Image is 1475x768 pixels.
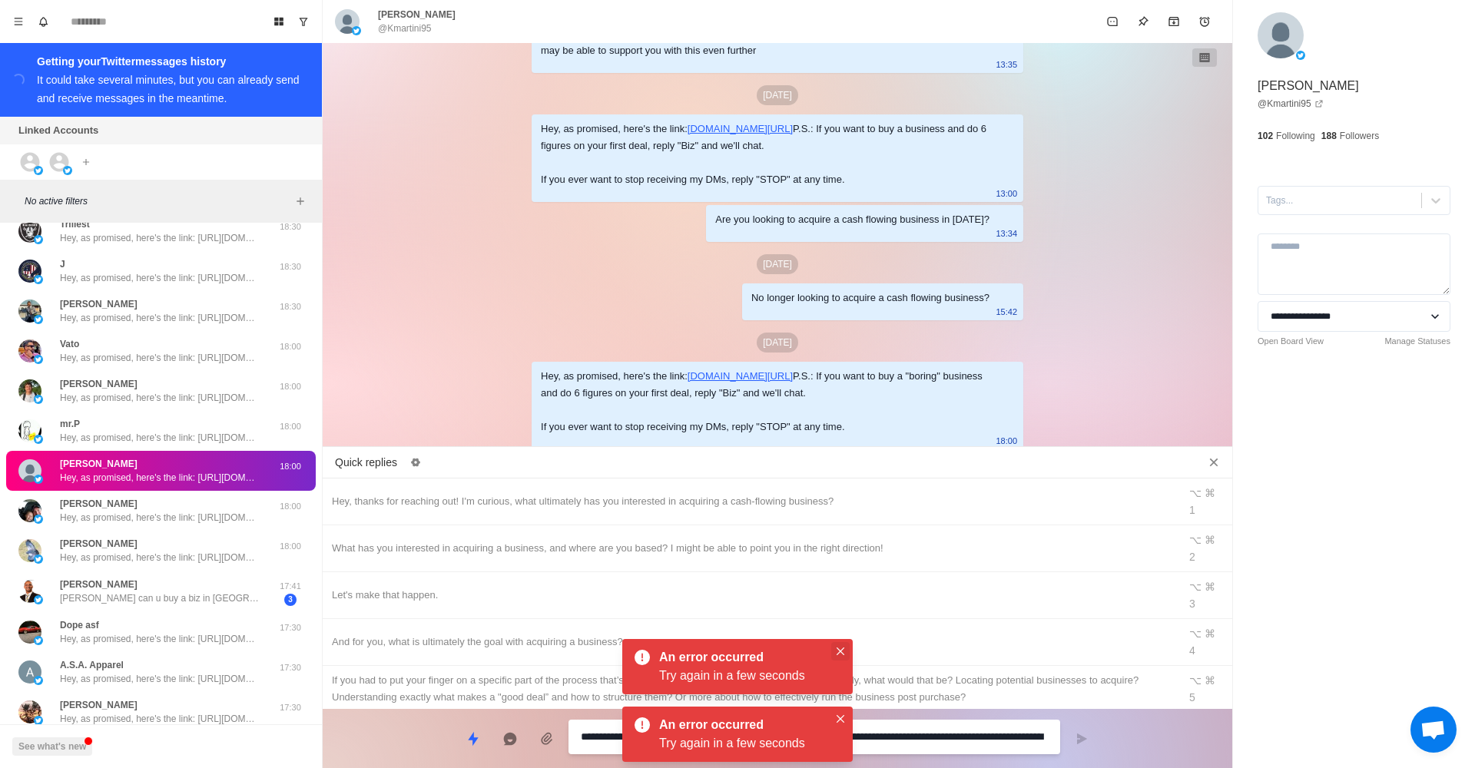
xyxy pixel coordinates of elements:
p: Vato [60,337,79,351]
p: 18:00 [271,340,310,353]
div: Try again in a few seconds [659,667,828,685]
p: [PERSON_NAME] [60,537,138,551]
img: picture [18,660,41,684]
div: ⌥ ⌘ 3 [1189,578,1223,612]
button: Add account [77,153,95,171]
img: picture [34,554,43,564]
p: 17:30 [271,701,310,714]
p: 17:41 [271,580,310,593]
button: Quick replies [458,723,489,754]
img: picture [18,621,41,644]
p: [PERSON_NAME] [60,698,138,712]
p: 18:00 [996,432,1017,449]
div: Are you looking to acquire a cash flowing business in [DATE]? [715,211,989,228]
p: Hey, as promised, here's the link: [URL][DOMAIN_NAME] P.S.: If you want to buy a "boring" busines... [60,712,260,726]
button: Add reminder [1189,6,1220,37]
img: picture [18,499,41,522]
img: picture [34,716,43,725]
button: See what's new [12,737,92,756]
a: Manage Statuses [1384,335,1450,348]
img: picture [335,9,360,34]
p: [PERSON_NAME] can u buy a biz in [GEOGRAPHIC_DATA] without having any funds to invest ? Is that e... [60,591,260,605]
img: picture [34,676,43,685]
p: A.S.A. Apparel [60,658,124,672]
p: 18:30 [271,220,310,233]
div: Hey, as promised, here's the link: P.S.: If you want to buy a business and do 6 figures on your f... [541,121,989,188]
p: Hey, as promised, here's the link: [URL][DOMAIN_NAME] P.S.: If you want to buy a "boring" busines... [60,231,260,245]
div: ⌥ ⌘ 4 [1189,625,1223,659]
p: Hey, as promised, here's the link: [URL][DOMAIN_NAME] P.S.: If you want to buy a "boring" busines... [60,471,260,485]
img: picture [352,26,361,35]
img: picture [18,700,41,723]
p: [DATE] [757,333,798,353]
p: [PERSON_NAME] [378,8,456,22]
p: 102 [1258,129,1273,143]
button: Edit quick replies [403,450,428,475]
p: Trillest [60,217,90,231]
p: [PERSON_NAME] [60,457,138,471]
div: No longer looking to acquire a cash flowing business? [751,290,989,306]
span: 3 [284,594,297,606]
div: An error occurred [659,648,822,667]
p: Hey, as promised, here's the link: [URL][DOMAIN_NAME] P.S.: If you want to buy a "boring" busines... [60,391,260,405]
div: ⌥ ⌘ 2 [1189,531,1223,565]
p: Quick replies [335,455,397,471]
img: picture [18,339,41,362]
img: picture [18,260,41,283]
p: 188 [1321,129,1337,143]
button: Show unread conversations [291,9,316,34]
p: [PERSON_NAME] [60,297,138,311]
img: picture [1258,12,1304,58]
p: 18:00 [271,420,310,433]
p: No active filters [25,194,291,208]
button: Close [831,710,850,728]
div: Hey, thanks for reaching out! I'm curious, what ultimately has you interested in acquiring a cash... [332,493,1169,510]
button: Board View [267,9,291,34]
img: picture [34,315,43,324]
img: picture [34,595,43,604]
button: Close quick replies [1202,450,1226,475]
div: And for you, what is ultimately the goal with acquiring a business? [332,634,1169,650]
p: 18:00 [271,500,310,513]
img: picture [34,355,43,364]
button: Archive [1158,6,1189,37]
p: Hey, as promised, here's the link: [URL][DOMAIN_NAME] P.S.: If you want to buy a "boring" busines... [60,351,260,365]
p: mr.P [60,417,80,431]
a: @Kmartini95 [1258,97,1324,111]
img: picture [34,395,43,404]
p: Followers [1340,129,1379,143]
img: picture [18,539,41,562]
p: Linked Accounts [18,123,98,138]
button: Send message [1066,723,1097,754]
p: 15:42 [996,303,1017,320]
div: An error occurred [659,716,822,734]
img: picture [18,300,41,323]
img: picture [34,275,43,284]
div: ⌥ ⌘ 1 [1189,485,1223,518]
p: 17:30 [271,661,310,674]
p: Hey, as promised, here's the link: [URL][DOMAIN_NAME] P.S.: If you want to buy a "boring" busines... [60,271,260,285]
p: Hey, as promised, here's the link: [URL][DOMAIN_NAME] P.S.: If you want to buy a "boring" busines... [60,511,260,525]
p: 18:00 [271,460,310,473]
p: 17:30 [271,621,310,634]
p: 13:34 [996,225,1017,242]
div: What has you interested in acquiring a business, and where are you based? I might be able to poin... [332,540,1169,557]
img: picture [34,475,43,484]
img: picture [18,459,41,482]
button: Menu [6,9,31,34]
img: picture [34,435,43,444]
a: [DOMAIN_NAME][URL] [688,123,793,134]
p: [PERSON_NAME] [60,377,138,391]
img: picture [63,166,72,175]
p: [PERSON_NAME] [1258,77,1359,95]
img: picture [18,379,41,402]
p: Hey, as promised, here's the link: [URL][DOMAIN_NAME] P.S.: If you want to buy a "boring" busines... [60,672,260,686]
p: J [60,257,65,271]
div: Try again in a few seconds [659,734,828,753]
p: Hey, as promised, here's the link: [URL][DOMAIN_NAME] P.S.: If you want to buy a "boring" busines... [60,632,260,646]
p: 18:00 [271,380,310,393]
button: Notifications [31,9,55,34]
div: Hey, as promised, here's the link: P.S.: If you want to buy a "boring" business and do 6 figures ... [541,368,989,435]
p: Hey, as promised, here's the link: [URL][DOMAIN_NAME] P.S.: If you want to buy a "boring" busines... [60,431,260,445]
p: @Kmartini95 [378,22,432,35]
